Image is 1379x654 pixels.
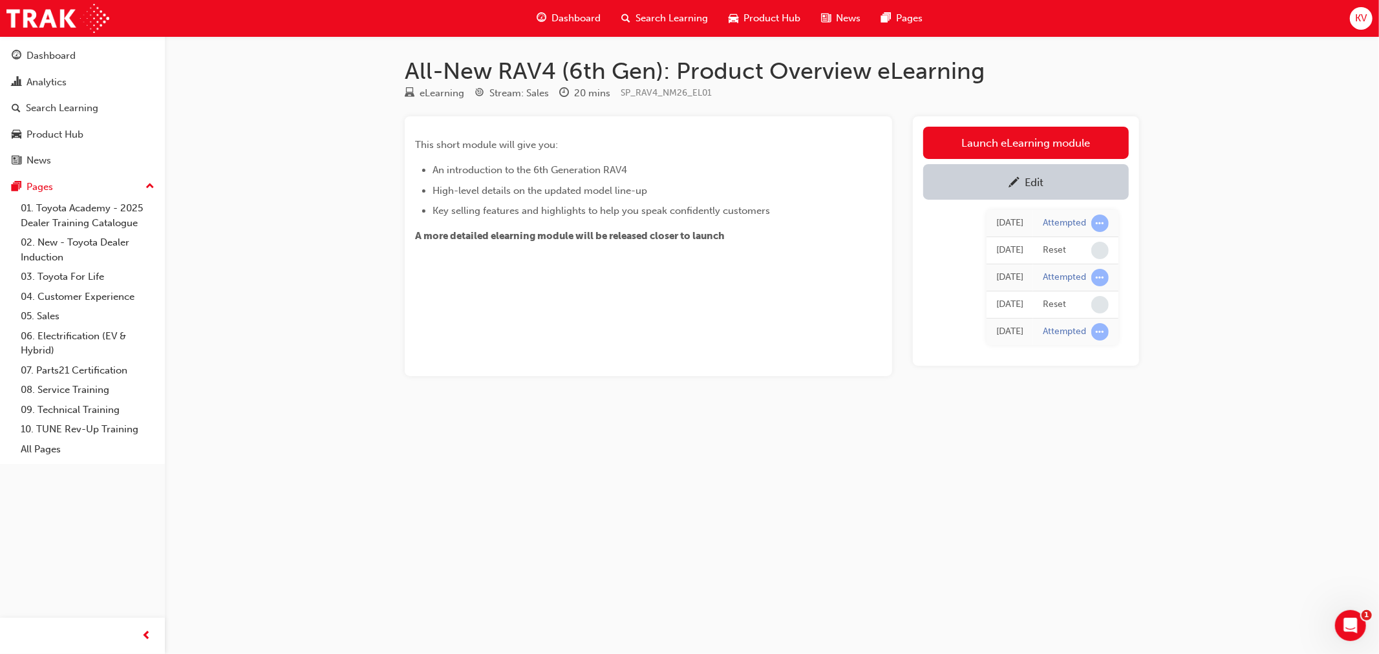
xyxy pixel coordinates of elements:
div: Reset [1043,299,1066,311]
span: target-icon [475,88,484,100]
div: Product Hub [27,127,83,142]
button: KV [1350,7,1373,30]
span: up-icon [145,178,155,195]
h1: All-New RAV4 (6th Gen): Product Overview eLearning [405,57,1139,85]
a: 02. New - Toyota Dealer Induction [16,233,160,267]
a: Edit [923,164,1129,200]
a: All Pages [16,439,160,459]
a: 07. Parts21 Certification [16,361,160,381]
div: Pages [27,180,53,195]
a: 04. Customer Experience [16,287,160,307]
span: chart-icon [12,77,21,89]
a: 01. Toyota Academy - 2025 Dealer Training Catalogue [16,198,160,233]
span: search-icon [12,103,21,114]
div: Stream: Sales [489,86,549,101]
span: pages-icon [12,182,21,193]
a: 08. Service Training [16,380,160,400]
div: Analytics [27,75,67,90]
span: guage-icon [12,50,21,62]
span: pencil-icon [1009,177,1020,190]
span: News [836,11,861,26]
span: learningRecordVerb_ATTEMPT-icon [1091,323,1109,341]
a: Analytics [5,70,160,94]
span: This short module will give you: [415,139,558,151]
div: Search Learning [26,101,98,116]
span: Key selling features and highlights to help you speak confidently customers [433,205,770,216]
span: learningRecordVerb_ATTEMPT-icon [1091,269,1109,286]
div: Duration [559,85,610,101]
div: eLearning [420,86,464,101]
span: clock-icon [559,88,569,100]
span: An introduction to the 6th Generation RAV4 [433,164,627,176]
div: Fri Sep 05 2025 12:10:11 GMT+1000 (Australian Eastern Standard Time) [996,270,1023,285]
span: learningRecordVerb_NONE-icon [1091,296,1109,313]
span: High-level details on the updated model line-up [433,185,647,196]
span: search-icon [621,10,630,26]
div: Attempted [1043,271,1086,284]
div: Attempted [1043,217,1086,229]
button: DashboardAnalyticsSearch LearningProduct HubNews [5,41,160,175]
a: guage-iconDashboard [526,5,611,32]
a: News [5,149,160,173]
div: News [27,153,51,168]
span: A more detailed elearning module will be released closer to launch [415,230,725,242]
span: Search Learning [636,11,708,26]
span: news-icon [821,10,831,26]
div: 20 mins [574,86,610,101]
a: Search Learning [5,96,160,120]
span: pages-icon [881,10,891,26]
span: learningRecordVerb_NONE-icon [1091,242,1109,259]
div: Fri Sep 05 2025 12:10:10 GMT+1000 (Australian Eastern Standard Time) [996,297,1023,312]
div: Mon Sep 15 2025 14:42:07 GMT+1000 (Australian Eastern Standard Time) [996,216,1023,231]
span: KV [1355,11,1367,26]
button: Pages [5,175,160,199]
a: 09. Technical Training [16,400,160,420]
a: search-iconSearch Learning [611,5,718,32]
div: Stream [475,85,549,101]
span: 1 [1362,610,1372,620]
span: guage-icon [537,10,546,26]
a: pages-iconPages [871,5,933,32]
div: Dashboard [27,48,76,63]
span: news-icon [12,155,21,167]
img: Trak [6,4,109,33]
div: Wed Sep 03 2025 16:04:22 GMT+1000 (Australian Eastern Standard Time) [996,324,1023,339]
a: Dashboard [5,44,160,68]
iframe: Intercom live chat [1335,610,1366,641]
div: Mon Sep 15 2025 14:42:05 GMT+1000 (Australian Eastern Standard Time) [996,243,1023,258]
span: Dashboard [551,11,601,26]
a: 03. Toyota For Life [16,267,160,287]
span: Product Hub [743,11,800,26]
div: Reset [1043,244,1066,257]
span: car-icon [729,10,738,26]
span: prev-icon [142,628,152,644]
div: Attempted [1043,326,1086,338]
a: Launch eLearning module [923,127,1129,159]
span: learningResourceType_ELEARNING-icon [405,88,414,100]
a: 05. Sales [16,306,160,326]
span: Learning resource code [621,87,712,98]
a: news-iconNews [811,5,871,32]
div: Type [405,85,464,101]
a: 10. TUNE Rev-Up Training [16,419,160,439]
a: 06. Electrification (EV & Hybrid) [16,326,160,361]
span: car-icon [12,129,21,141]
span: Pages [896,11,923,26]
div: Edit [1025,176,1043,189]
a: car-iconProduct Hub [718,5,811,32]
a: Product Hub [5,123,160,147]
span: learningRecordVerb_ATTEMPT-icon [1091,215,1109,232]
